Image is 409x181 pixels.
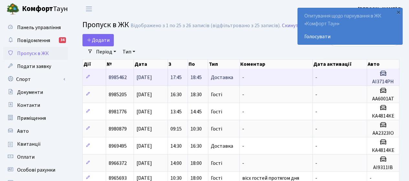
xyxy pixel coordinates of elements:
[170,74,182,81] span: 17:45
[240,60,313,69] th: Коментар
[358,5,401,13] a: [PERSON_NAME] Г.
[17,166,55,174] span: Особові рахунки
[170,91,182,98] span: 16:30
[242,91,244,98] span: -
[17,37,50,44] span: Повідомлення
[3,34,68,47] a: Повідомлення34
[242,142,244,150] span: -
[109,125,127,132] span: 8980879
[282,23,301,29] a: Скинути
[170,125,182,132] span: 09:15
[136,142,152,150] span: [DATE]
[315,125,317,132] span: -
[22,4,53,14] b: Комфорт
[3,47,68,60] a: Пропуск в ЖК
[190,74,202,81] span: 18:45
[3,151,68,164] a: Оплати
[17,115,46,122] span: Приміщення
[370,79,396,85] h5: АІ3714РН
[298,8,402,44] div: Опитування щодо паркування в ЖК «Комфорт Таун»
[109,142,127,150] span: 8969495
[6,3,19,16] img: logo.png
[83,60,106,69] th: Дії
[313,60,367,69] th: Дата активації
[190,91,202,98] span: 18:30
[136,108,152,115] span: [DATE]
[315,142,317,150] span: -
[134,60,168,69] th: Дата
[315,91,317,98] span: -
[211,126,222,131] span: Гості
[82,34,114,46] a: Додати
[136,125,152,132] span: [DATE]
[370,147,396,153] h5: КА4814КЕ
[242,160,244,167] span: -
[109,108,127,115] span: 8981776
[190,160,202,167] span: 18:00
[304,33,396,40] a: Голосувати
[17,128,29,135] span: Авто
[315,74,317,81] span: -
[3,21,68,34] a: Панель управління
[17,89,43,96] span: Документи
[211,109,222,114] span: Гості
[190,125,202,132] span: 10:30
[370,113,396,119] h5: КА4814КЕ
[17,141,41,148] span: Квитанції
[3,73,68,86] a: Спорт
[211,92,222,97] span: Гості
[136,91,152,98] span: [DATE]
[370,164,396,171] h5: АІ9311ІВ
[211,175,222,181] span: Гості
[242,108,244,115] span: -
[3,138,68,151] a: Квитанції
[136,160,152,167] span: [DATE]
[3,99,68,112] a: Контакти
[315,160,317,167] span: -
[211,161,222,166] span: Гості
[242,125,244,132] span: -
[315,108,317,115] span: -
[120,46,138,57] a: Тип
[131,23,281,29] div: Відображено з 1 по 25 з 26 записів (відфільтровано з 25 записів).
[3,125,68,138] a: Авто
[190,108,202,115] span: 14:45
[17,24,61,31] span: Панель управління
[242,74,244,81] span: -
[17,63,51,70] span: Подати заявку
[370,96,396,102] h5: АА6001АТ
[3,164,68,176] a: Особові рахунки
[17,102,40,109] span: Контакти
[370,130,396,136] h5: АА2323ІО
[81,4,97,14] button: Переключити навігацію
[106,60,134,69] th: №
[136,74,152,81] span: [DATE]
[395,9,402,15] div: ×
[17,50,49,57] span: Пропуск в ЖК
[211,75,233,80] span: Доставка
[170,142,182,150] span: 14:30
[367,60,399,69] th: Авто
[87,37,110,44] span: Додати
[208,60,239,69] th: Тип
[3,60,68,73] a: Подати заявку
[188,60,208,69] th: По
[190,142,202,150] span: 16:30
[109,91,127,98] span: 8985205
[17,153,35,161] span: Оплати
[211,143,233,149] span: Доставка
[22,4,68,15] span: Таун
[93,46,119,57] a: Період
[168,60,188,69] th: З
[109,160,127,167] span: 8966372
[82,19,129,30] span: Пропуск в ЖК
[170,108,182,115] span: 13:45
[109,74,127,81] span: 8985462
[3,86,68,99] a: Документи
[170,160,182,167] span: 14:00
[59,37,66,43] div: 34
[3,112,68,125] a: Приміщення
